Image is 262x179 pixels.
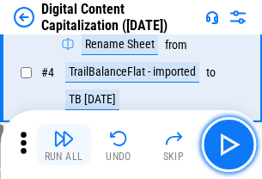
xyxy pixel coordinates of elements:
div: Undo [106,151,131,162]
img: Main button [215,131,242,158]
span: # 4 [41,65,54,79]
div: Run All [45,151,83,162]
button: Skip [146,124,201,165]
button: Run All [36,124,91,165]
img: Support [205,10,219,24]
div: TB [DATE] [65,89,119,110]
img: Skip [163,128,184,149]
div: Digital Content Capitalization ([DATE]) [41,1,198,34]
img: Run All [53,128,74,149]
div: TrailBalanceFlat - imported [65,62,199,83]
div: Skip [163,151,185,162]
img: Settings menu [228,7,248,28]
div: Rename Sheet [82,34,158,55]
button: Undo [91,124,146,165]
div: to [206,66,216,79]
img: Back [14,7,34,28]
img: Undo [108,128,129,149]
div: from [165,39,187,52]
